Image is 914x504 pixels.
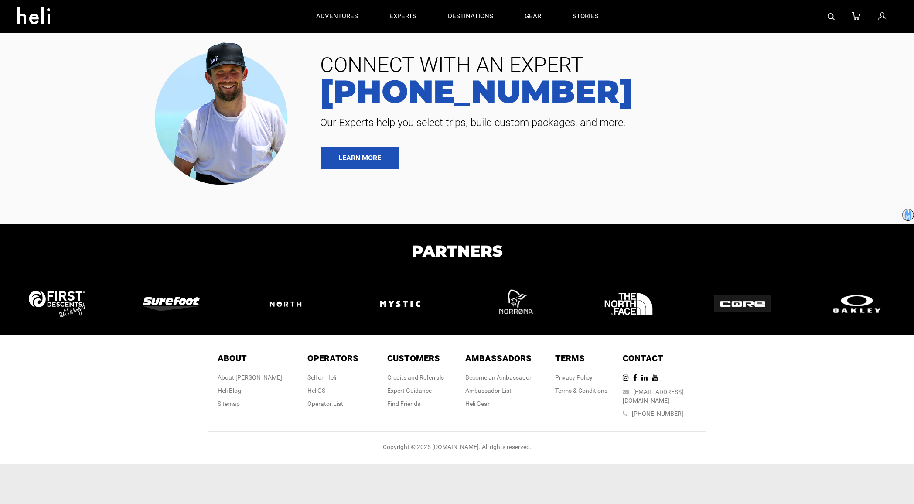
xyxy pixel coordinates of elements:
[387,387,432,394] a: Expert Guidance
[387,353,440,363] span: Customers
[632,410,683,417] a: [PHONE_NUMBER]
[307,353,358,363] span: Operators
[387,399,444,408] div: Find Friends
[555,387,607,394] a: Terms & Conditions
[465,374,532,381] a: Become an Ambassador
[314,55,901,75] span: CONNECT WITH AN EXPERT
[389,12,416,21] p: experts
[316,12,358,21] p: adventures
[307,373,358,382] div: Sell on Heli
[465,400,490,407] a: Heli Gear
[314,116,901,130] span: Our Experts help you select trips, build custom packages, and more.
[321,147,399,169] a: LEARN MORE
[555,374,593,381] a: Privacy Policy
[307,399,358,408] div: Operator List
[623,353,663,363] span: Contact
[465,353,532,363] span: Ambassadors
[218,399,282,408] div: Sitemap
[314,75,901,107] a: [PHONE_NUMBER]
[373,277,427,331] img: logo
[623,388,683,404] a: [EMAIL_ADDRESS][DOMAIN_NAME]
[148,35,300,189] img: contact our team
[387,374,444,381] a: Credits and Referrals
[487,277,542,331] img: logo
[218,373,282,382] div: About [PERSON_NAME]
[465,386,532,395] div: Ambassador List
[218,387,241,394] a: Heli Blog
[307,387,325,394] a: HeliOS
[714,295,771,313] img: logo
[29,291,85,317] img: logo
[829,293,885,315] img: logo
[555,353,585,363] span: Terms
[143,297,200,311] img: logo
[208,442,706,451] div: Copyright © 2025 [DOMAIN_NAME]. All rights reserved.
[601,277,656,331] img: logo
[218,353,247,363] span: About
[828,13,835,20] img: search-bar-icon.svg
[257,289,314,319] img: logo
[448,12,493,21] p: destinations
